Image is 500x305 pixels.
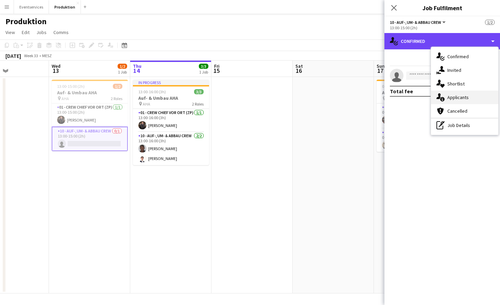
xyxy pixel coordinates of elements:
[52,63,61,69] span: Wed
[390,25,495,30] div: 13:00-15:00 (2h)
[384,3,500,12] h3: Job Fulfilment
[431,63,498,77] div: Invited
[111,96,122,101] span: 2 Roles
[377,90,453,96] h3: Auf- & Umbau AHA
[52,80,128,151] app-job-card: 13:00-15:00 (2h)1/2Auf- & Umbau AHA AHA2 Roles01 - Crew Chief vor Ort (ZP)1/113:00-15:00 (2h)[PER...
[5,29,15,35] span: View
[132,67,141,75] span: 14
[431,77,498,91] div: Shortlist
[5,16,47,27] h1: Produktion
[133,63,141,69] span: Thu
[485,20,495,25] span: 1/2
[51,28,71,37] a: Comms
[143,101,150,107] span: AHA
[36,29,47,35] span: Jobs
[199,64,208,69] span: 3/3
[133,80,209,165] app-job-card: In progress13:00-16:00 (3h)3/3Auf- & Umbau AHA AHA2 Roles01 - Crew Chief vor Ort (ZP)1/113:00-16:...
[53,29,69,35] span: Comms
[5,52,21,59] div: [DATE]
[133,132,209,165] app-card-role: 10 - Auf-, Um- & Abbau Crew2/213:00-16:00 (3h)[PERSON_NAME][PERSON_NAME]
[3,28,18,37] a: View
[376,67,385,75] span: 17
[57,84,85,89] span: 13:00-15:00 (2h)
[22,29,30,35] span: Edit
[431,118,498,132] div: Job Details
[138,89,166,94] span: 13:00-16:00 (3h)
[377,63,385,69] span: Sun
[52,90,128,96] h3: Auf- & Umbau AHA
[382,84,419,89] span: 06:16-18:00 (11h44m)
[214,63,220,69] span: Fri
[52,103,128,127] app-card-role: 01 - Crew Chief vor Ort (ZP)1/113:00-15:00 (2h)[PERSON_NAME]
[133,109,209,132] app-card-role: 01 - Crew Chief vor Ort (ZP)1/113:00-16:00 (3h)[PERSON_NAME]
[62,96,69,101] span: AHA
[294,67,303,75] span: 16
[19,28,32,37] a: Edit
[377,103,453,129] app-card-role: 00 - Produktionsleitung vor Ort (ZP)1/106:16-18:00 (11h44m)[PERSON_NAME] [PERSON_NAME]
[295,63,303,69] span: Sat
[34,28,49,37] a: Jobs
[431,50,498,63] div: Confirmed
[390,88,413,95] div: Total fee
[213,67,220,75] span: 15
[199,69,208,75] div: 1 Job
[133,95,209,101] h3: Auf- & Umbau AHA
[118,69,127,75] div: 1 Job
[194,89,204,94] span: 3/3
[133,80,209,85] div: In progress
[42,53,52,58] div: MESZ
[431,91,498,104] div: Applicants
[22,53,39,58] span: Week 33
[51,67,61,75] span: 13
[390,20,447,25] button: 10 - Auf-, Um- & Abbau Crew
[384,33,500,49] div: Confirmed
[377,129,453,152] app-card-role: 10 - Auf-, Um- & Abbau Crew1/106:45-18:00 (11h15m)[PERSON_NAME]
[49,0,81,14] button: Produktion
[113,84,122,89] span: 1/2
[52,127,128,151] app-card-role: 10 - Auf-, Um- & Abbau Crew0/113:00-15:00 (2h)
[377,80,453,152] app-job-card: 06:16-18:00 (11h44m)2/2Auf- & Umbau AHA AHA2 Roles00 - Produktionsleitung vor Ort (ZP)1/106:16-18...
[192,101,204,107] span: 2 Roles
[431,104,498,118] div: Cancelled
[14,0,49,14] button: Eventservices
[118,64,127,69] span: 1/2
[390,20,441,25] span: 10 - Auf-, Um- & Abbau Crew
